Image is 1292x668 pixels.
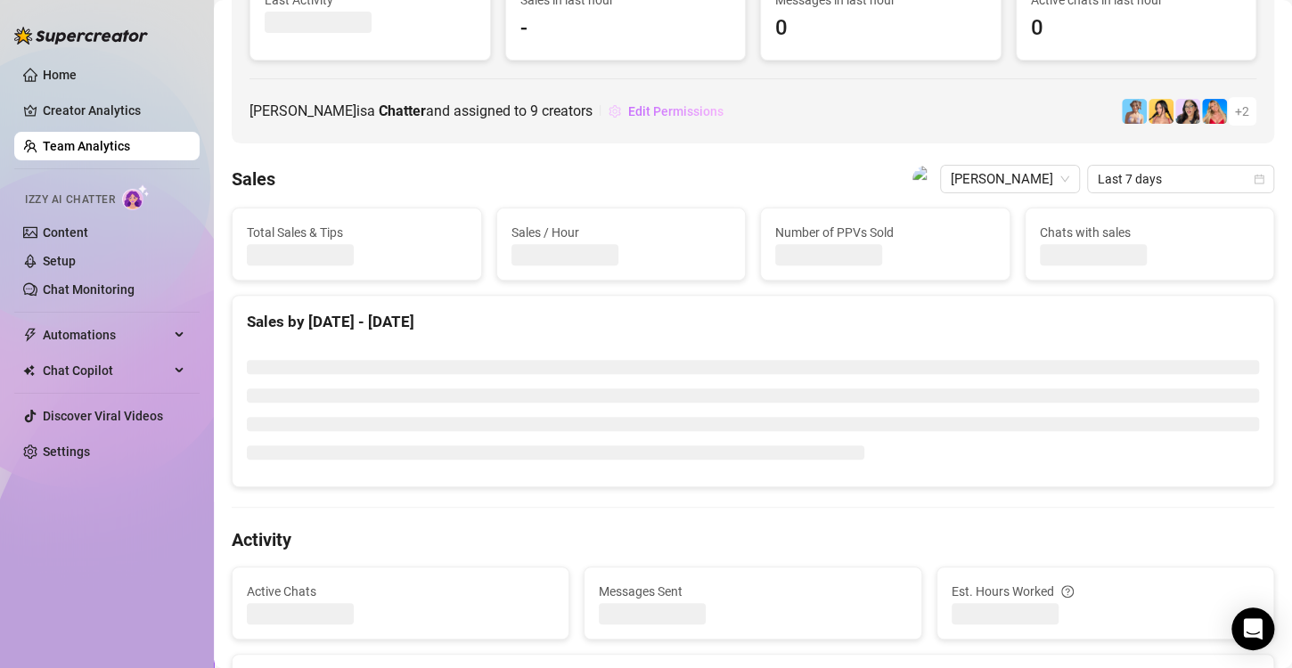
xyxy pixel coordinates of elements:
a: Settings [43,444,90,459]
div: Est. Hours Worked [952,582,1259,601]
span: calendar [1254,174,1264,184]
h4: Sales [232,167,275,191]
span: + 2 [1235,102,1249,121]
span: Automations [43,321,169,349]
span: [PERSON_NAME] is a and assigned to creators [249,100,593,122]
span: Sales / Hour [511,223,732,242]
img: Ashley [1202,99,1227,124]
b: Chatter [379,102,426,119]
a: Home [43,68,77,82]
a: Creator Analytics [43,96,185,125]
span: Izzy AI Chatter [25,191,115,208]
span: Messages Sent [599,582,906,601]
img: logo-BBDzfeDw.svg [14,27,148,45]
img: Vanessa [1122,99,1147,124]
a: Discover Viral Videos [43,409,163,423]
span: Number of PPVs Sold [775,223,995,242]
span: 9 [530,102,538,119]
span: Chat Copilot [43,356,169,385]
a: Team Analytics [43,139,130,153]
img: Sami [1175,99,1200,124]
span: Edit Permissions [628,104,724,118]
span: Paul James Soriano [951,166,1069,192]
span: - [520,12,732,45]
img: Chat Copilot [23,364,35,377]
img: AI Chatter [122,184,150,210]
button: Edit Permissions [608,97,724,126]
img: Paul James Soriano [912,166,939,192]
span: 0 [775,12,986,45]
a: Chat Monitoring [43,282,135,297]
a: Setup [43,254,76,268]
h4: Activity [232,527,1274,552]
a: Content [43,225,88,240]
div: Open Intercom Messenger [1231,607,1274,650]
span: Last 7 days [1098,166,1263,192]
span: 0 [1031,12,1242,45]
img: Jocelyn [1149,99,1173,124]
div: Sales by [DATE] - [DATE] [247,310,1259,334]
span: Active Chats [247,582,554,601]
span: Chats with sales [1040,223,1260,242]
span: thunderbolt [23,328,37,342]
span: question-circle [1061,582,1074,601]
span: setting [609,105,621,118]
span: Total Sales & Tips [247,223,467,242]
